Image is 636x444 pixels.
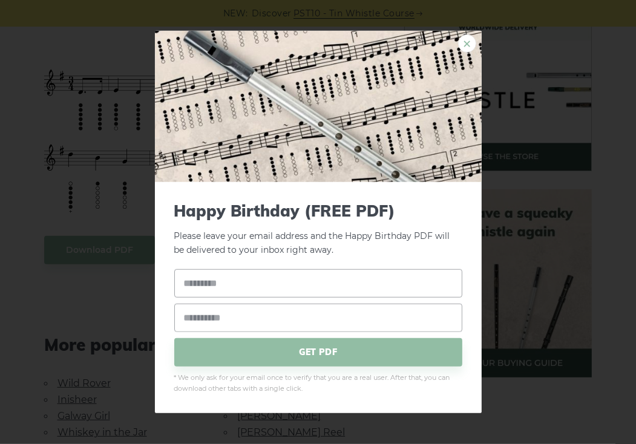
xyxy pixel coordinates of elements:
p: Please leave your email address and the Happy Birthday PDF will be delivered to your inbox right ... [174,201,462,257]
span: GET PDF [174,338,462,366]
span: * We only ask for your email once to verify that you are a real user. After that, you can downloa... [174,372,462,394]
span: Happy Birthday (FREE PDF) [174,201,462,220]
img: Tin Whistle Tab Preview [155,31,482,182]
a: × [458,34,476,53]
